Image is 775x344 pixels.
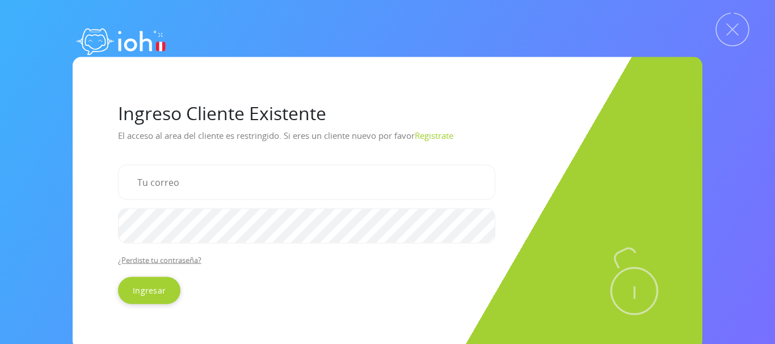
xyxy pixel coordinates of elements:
input: Tu correo [118,164,495,199]
a: ¿Perdiste tu contraseña? [118,254,201,265]
a: Registrate [415,129,453,141]
img: Cerrar [715,12,749,46]
h1: Ingreso Cliente Existente [118,102,657,124]
p: El acceso al area del cliente es restringido. Si eres un cliente nuevo por favor [118,126,657,155]
img: logo [73,17,169,62]
input: Ingresar [118,277,180,304]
